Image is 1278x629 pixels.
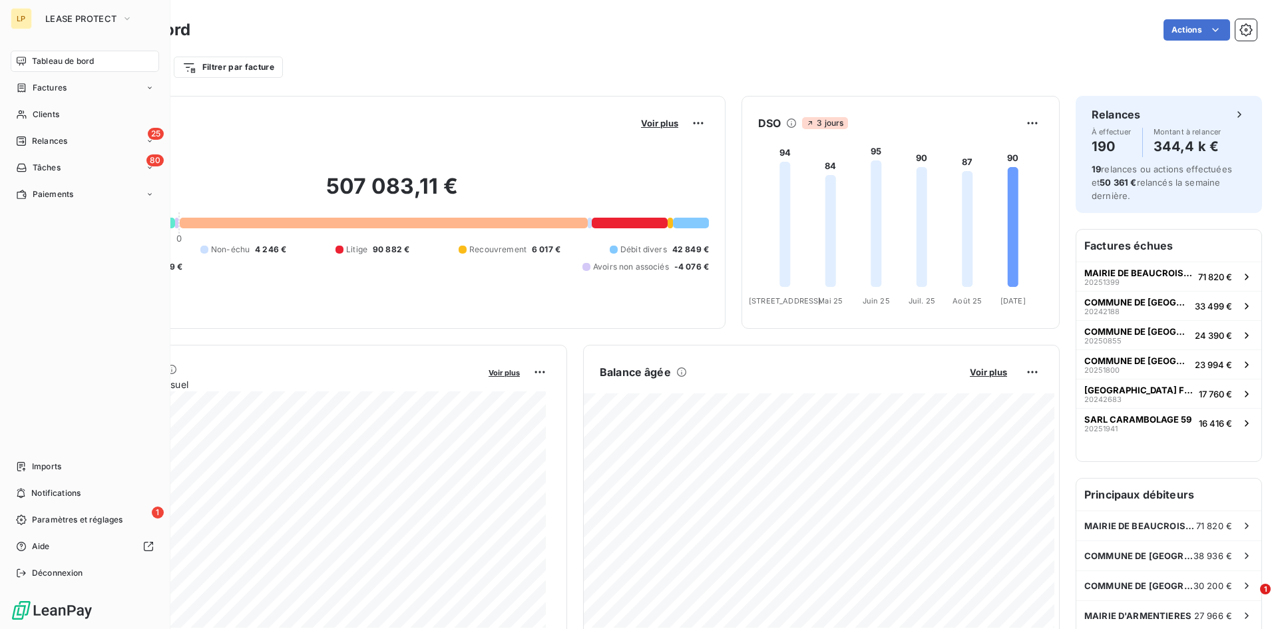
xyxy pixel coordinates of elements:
span: Factures [33,82,67,94]
span: 16 416 € [1199,418,1232,429]
span: 90 882 € [373,244,409,256]
span: 50 361 € [1100,177,1136,188]
button: [GEOGRAPHIC_DATA] FREMOY2024268317 760 € [1076,379,1261,408]
button: Voir plus [637,117,682,129]
button: Voir plus [485,366,524,378]
a: Aide [11,536,159,557]
span: 71 820 € [1198,272,1232,282]
span: Non-échu [211,244,250,256]
span: Paramètres et réglages [32,514,122,526]
span: 6 017 € [532,244,560,256]
span: 25 [148,128,164,140]
span: 19 [1092,164,1101,174]
tspan: Août 25 [953,296,982,306]
span: 17 760 € [1199,389,1232,399]
span: MAIRIE DE BEAUCROISSANT [1084,521,1196,531]
span: Voir plus [489,368,520,377]
span: COMMUNE DE [GEOGRAPHIC_DATA] [1084,550,1193,561]
button: MAIRIE DE BEAUCROISSANT2025139971 820 € [1076,262,1261,291]
span: Tâches [33,162,61,174]
iframe: Intercom live chat [1233,584,1265,616]
span: 20242188 [1084,308,1120,315]
span: Imports [32,461,61,473]
span: Litige [346,244,367,256]
h6: DSO [758,115,781,131]
span: 80 [146,154,164,166]
span: 0 [176,233,182,244]
tspan: Juil. 25 [909,296,935,306]
h6: Factures échues [1076,230,1261,262]
tspan: [STREET_ADDRESS] [749,296,821,306]
div: LP [11,8,32,29]
span: 71 820 € [1196,521,1232,531]
span: 1 [1260,584,1271,594]
span: Voir plus [641,118,678,128]
button: Voir plus [966,366,1011,378]
span: 4 246 € [255,244,286,256]
tspan: [DATE] [1000,296,1026,306]
h6: Principaux débiteurs [1076,479,1261,511]
span: 23 994 € [1195,359,1232,370]
span: Notifications [31,487,81,499]
h6: Relances [1092,106,1140,122]
button: COMMUNE DE [GEOGRAPHIC_DATA]2024218833 499 € [1076,291,1261,320]
h4: 190 [1092,136,1132,157]
span: Recouvrement [469,244,527,256]
button: COMMUNE DE [GEOGRAPHIC_DATA] SUR L'ESCAUT2025180023 994 € [1076,349,1261,379]
h2: 507 083,11 € [75,173,709,213]
h4: 344,4 k € [1154,136,1221,157]
button: Filtrer par facture [174,57,283,78]
span: Montant à relancer [1154,128,1221,136]
button: Actions [1164,19,1230,41]
span: MAIRIE D'ARMENTIERES [1084,610,1191,621]
span: 24 390 € [1195,330,1232,341]
span: COMMUNE DE [GEOGRAPHIC_DATA] SUR L'ESCAUT [1084,355,1189,366]
span: Déconnexion [32,567,83,579]
span: 38 936 € [1193,550,1232,561]
span: Aide [32,540,50,552]
span: Chiffre d'affaires mensuel [75,377,479,391]
span: SARL CARAMBOLAGE 59 [1084,414,1191,425]
span: 30 200 € [1193,580,1232,591]
span: Clients [33,108,59,120]
span: 20250855 [1084,337,1122,345]
span: COMMUNE DE [GEOGRAPHIC_DATA] [1084,297,1189,308]
span: COMMUNE DE [GEOGRAPHIC_DATA] [1084,326,1189,337]
span: 20251941 [1084,425,1118,433]
span: 20251399 [1084,278,1120,286]
span: [GEOGRAPHIC_DATA] FREMOY [1084,385,1193,395]
span: À effectuer [1092,128,1132,136]
img: Logo LeanPay [11,600,93,621]
span: Tableau de bord [32,55,94,67]
h6: Balance âgée [600,364,671,380]
span: 20242683 [1084,395,1122,403]
span: 20251800 [1084,366,1120,374]
button: SARL CARAMBOLAGE 592025194116 416 € [1076,408,1261,437]
span: -4 076 € [674,261,709,273]
span: LEASE PROTECT [45,13,116,24]
span: Relances [32,135,67,147]
span: Voir plus [970,367,1007,377]
span: 33 499 € [1195,301,1232,312]
tspan: Juin 25 [863,296,890,306]
span: 1 [152,507,164,519]
span: Avoirs non associés [593,261,669,273]
span: 3 jours [802,117,847,129]
span: Débit divers [620,244,667,256]
span: Paiements [33,188,73,200]
button: COMMUNE DE [GEOGRAPHIC_DATA]2025085524 390 € [1076,320,1261,349]
span: COMMUNE DE [GEOGRAPHIC_DATA] SUR L'ESCAUT [1084,580,1193,591]
span: relances ou actions effectuées et relancés la semaine dernière. [1092,164,1232,201]
span: 27 966 € [1194,610,1232,621]
tspan: Mai 25 [818,296,843,306]
span: MAIRIE DE BEAUCROISSANT [1084,268,1193,278]
span: 42 849 € [672,244,709,256]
